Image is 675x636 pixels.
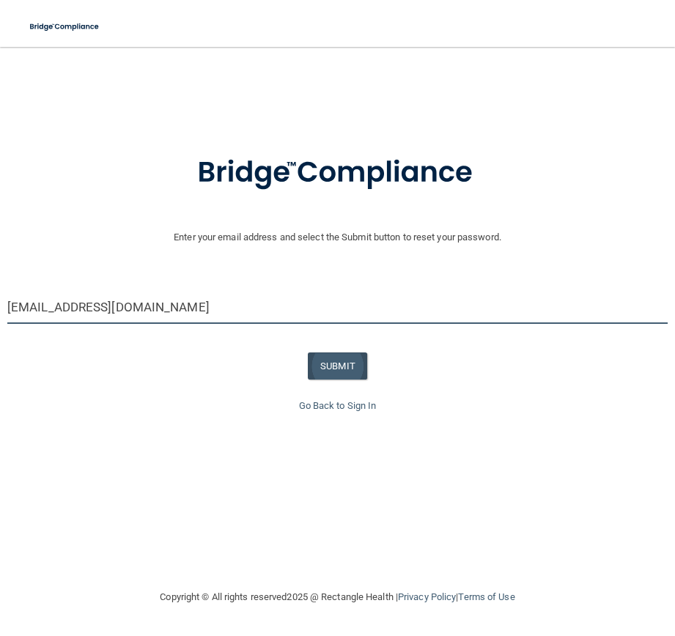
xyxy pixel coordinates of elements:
input: Email [7,291,668,324]
img: bridge_compliance_login_screen.278c3ca4.svg [167,135,509,211]
a: Privacy Policy [398,591,456,602]
a: Go Back to Sign In [299,400,377,411]
a: Terms of Use [458,591,514,602]
img: bridge_compliance_login_screen.278c3ca4.svg [22,12,108,42]
button: SUBMIT [308,352,367,380]
iframe: Drift Widget Chat Controller [421,532,657,591]
div: Copyright © All rights reserved 2025 @ Rectangle Health | | [70,574,605,621]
